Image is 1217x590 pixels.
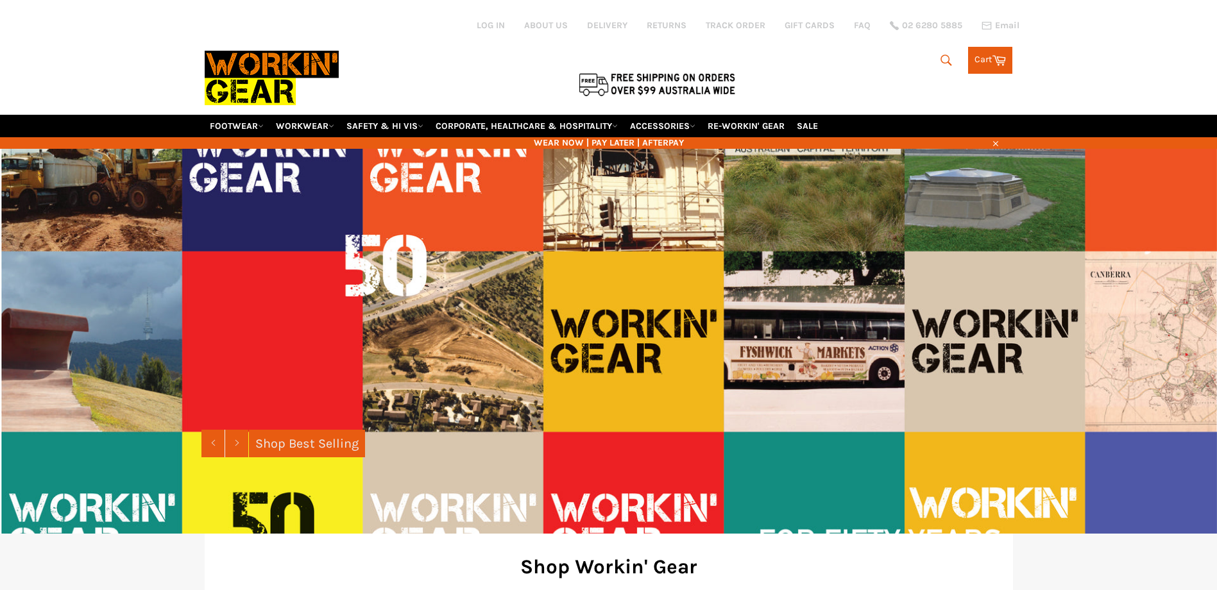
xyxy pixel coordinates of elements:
[968,47,1012,74] a: Cart
[205,115,269,137] a: FOOTWEAR
[577,71,737,97] img: Flat $9.95 shipping Australia wide
[982,21,1019,31] a: Email
[706,19,765,31] a: TRACK ORDER
[205,137,1013,149] span: WEAR NOW | PAY LATER | AFTERPAY
[524,19,568,31] a: ABOUT US
[224,553,994,580] h2: Shop Workin' Gear
[205,42,339,114] img: Workin Gear leaders in Workwear, Safety Boots, PPE, Uniforms. Australia's No.1 in Workwear
[785,19,835,31] a: GIFT CARDS
[625,115,701,137] a: ACCESSORIES
[854,19,871,31] a: FAQ
[792,115,823,137] a: SALE
[647,19,686,31] a: RETURNS
[271,115,339,137] a: WORKWEAR
[477,20,505,31] a: Log in
[249,430,365,457] a: Shop Best Selling
[995,21,1019,30] span: Email
[890,21,962,30] a: 02 6280 5885
[587,19,627,31] a: DELIVERY
[430,115,623,137] a: CORPORATE, HEALTHCARE & HOSPITALITY
[702,115,790,137] a: RE-WORKIN' GEAR
[902,21,962,30] span: 02 6280 5885
[341,115,429,137] a: SAFETY & HI VIS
